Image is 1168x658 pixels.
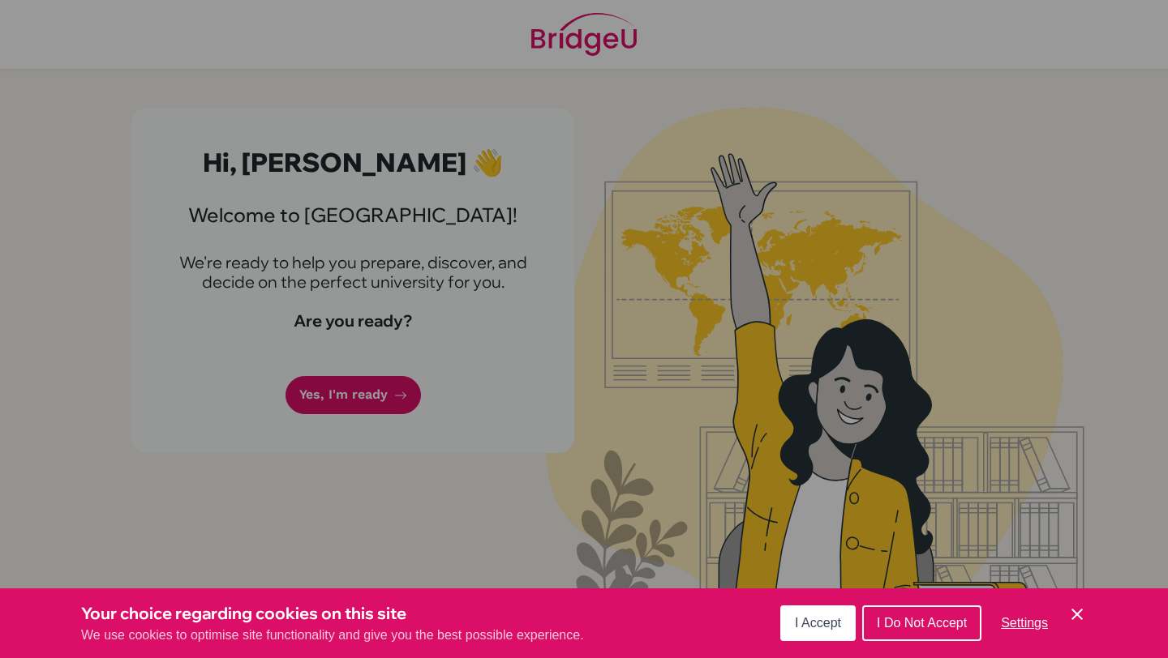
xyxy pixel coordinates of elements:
[81,601,584,626] h3: Your choice regarding cookies on this site
[862,605,981,641] button: I Do Not Accept
[780,605,856,641] button: I Accept
[1067,605,1087,624] button: Save and close
[877,616,967,630] span: I Do Not Accept
[1001,616,1048,630] span: Settings
[81,626,584,645] p: We use cookies to optimise site functionality and give you the best possible experience.
[795,616,841,630] span: I Accept
[988,607,1061,639] button: Settings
